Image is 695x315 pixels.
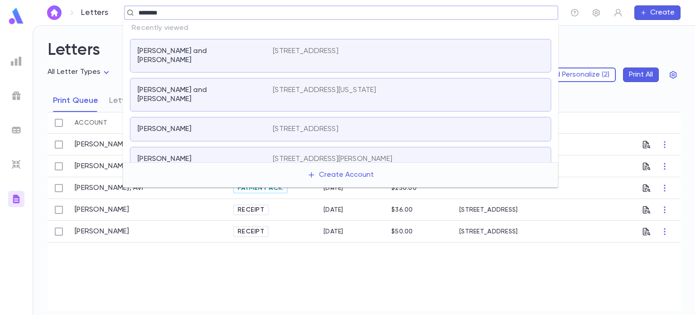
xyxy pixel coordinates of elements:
[273,125,338,134] p: [STREET_ADDRESS]
[273,155,392,164] p: [STREET_ADDRESS][PERSON_NAME]
[642,181,651,195] button: Preview
[81,8,108,18] p: Letters
[642,203,651,217] button: Preview
[234,206,268,213] span: Receipt
[138,86,262,104] p: [PERSON_NAME] and [PERSON_NAME]
[138,47,262,65] p: [PERSON_NAME] and [PERSON_NAME]
[391,184,417,192] div: $250.00
[75,227,129,236] a: [PERSON_NAME]
[11,56,22,67] img: reports_grey.c525e4749d1bce6a11f5fe2a8de1b229.svg
[53,89,98,112] button: Print Queue
[273,86,376,95] p: [STREET_ADDRESS][US_STATE]
[234,184,287,192] span: Payment Ack.
[300,166,381,184] button: Create Account
[48,40,681,68] h2: Letters
[48,65,112,79] div: All Letter Types
[138,155,191,164] p: [PERSON_NAME]
[109,89,160,112] button: Letter History
[49,9,60,16] img: home_white.a664292cf8c1dea59945f0da9f25487c.svg
[11,194,22,204] img: letters_gradient.3eab1cb48f695cfc331407e3924562ea.svg
[11,90,22,101] img: campaigns_grey.99e729a5f7ee94e3726e6486bddda8f1.svg
[75,205,129,214] a: [PERSON_NAME]
[7,7,25,25] img: logo
[75,140,129,149] a: [PERSON_NAME]
[515,68,616,82] button: Review and Personalize (2)
[391,206,413,213] div: $36.00
[273,47,338,56] p: [STREET_ADDRESS]
[642,159,651,174] button: Preview
[455,199,613,221] div: [STREET_ADDRESS]
[324,184,343,192] div: 8/4/2025
[634,5,681,20] button: Create
[234,228,268,235] span: Receipt
[138,125,191,134] p: [PERSON_NAME]
[642,224,651,239] button: Preview
[75,184,143,193] a: [PERSON_NAME], Avi
[48,68,101,76] span: All Letter Types
[391,228,413,235] div: $50.00
[11,159,22,170] img: imports_grey.530a8a0e642e233f2baf0ef88e8c9fcb.svg
[642,137,651,152] button: Preview
[75,162,188,171] a: [PERSON_NAME], [PERSON_NAME]
[123,20,558,36] p: Recently viewed
[455,221,613,242] div: [STREET_ADDRESS]
[75,112,107,134] div: Account
[70,112,228,134] div: Account
[324,228,343,235] div: 8/4/2025
[11,125,22,136] img: batches_grey.339ca447c9d9533ef1741baa751efc33.svg
[623,68,659,82] button: Print All
[324,206,343,213] div: 8/4/2025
